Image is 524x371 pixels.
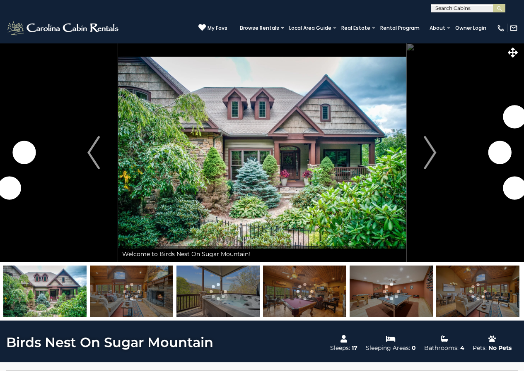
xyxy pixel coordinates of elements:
a: Rental Program [376,22,424,34]
a: Owner Login [451,22,490,34]
img: 168603393 [176,266,260,317]
a: Local Area Guide [285,22,336,34]
img: 168603401 [90,266,173,317]
img: 168603377 [350,266,433,317]
img: phone-regular-white.png [497,24,505,32]
img: arrow [424,136,437,169]
a: Real Estate [337,22,374,34]
a: About [425,22,449,34]
div: Welcome to Birds Nest On Sugar Mountain! [118,246,406,262]
img: 168603370 [263,266,346,317]
a: My Favs [198,24,227,32]
a: Browse Rentals [236,22,283,34]
button: Next [406,43,454,262]
img: White-1-2.png [6,20,121,36]
img: mail-regular-white.png [510,24,518,32]
img: arrow [87,136,100,169]
button: Previous [69,43,118,262]
img: 168603400 [436,266,519,317]
span: My Favs [208,24,227,32]
img: 168440338 [3,266,87,317]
